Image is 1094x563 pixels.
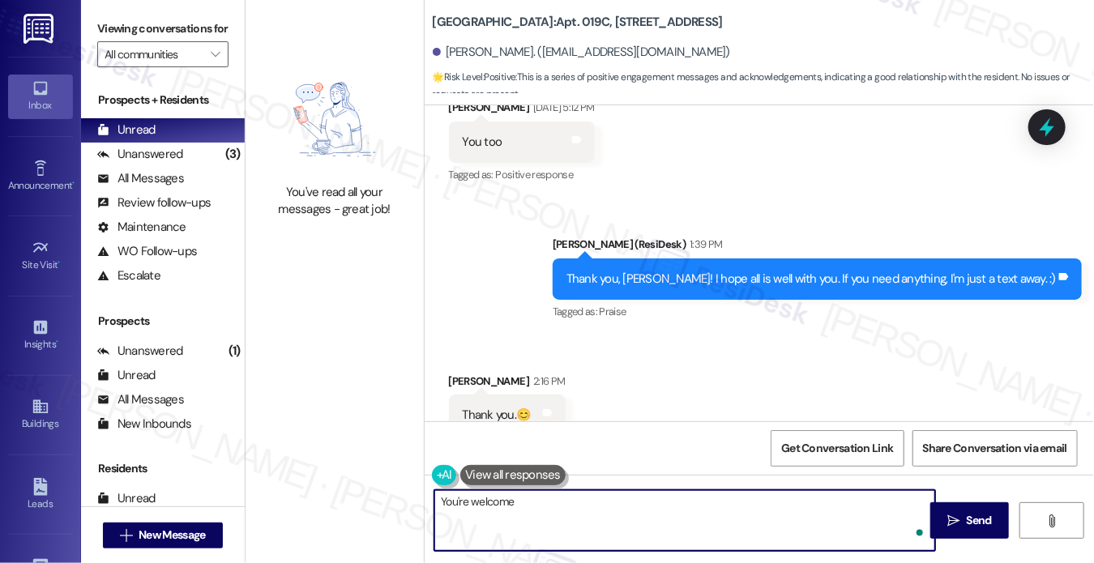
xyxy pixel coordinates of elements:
strong: 🌟 Risk Level: Positive [433,70,516,83]
span: Send [967,512,992,529]
div: Tagged as: [553,300,1082,323]
img: empty-state [263,63,406,176]
div: All Messages [97,391,184,408]
span: New Message [139,527,205,544]
div: Maintenance [97,219,186,236]
div: [PERSON_NAME]. ([EMAIL_ADDRESS][DOMAIN_NAME]) [433,44,731,61]
div: Unread [97,490,156,507]
b: [GEOGRAPHIC_DATA]: Apt. 019C, [STREET_ADDRESS] [433,14,723,31]
div: [PERSON_NAME] [449,373,566,395]
img: ResiDesk Logo [24,14,57,44]
i:  [947,514,959,527]
button: Share Conversation via email [912,430,1078,467]
div: Prospects [81,313,245,330]
span: Praise [600,305,626,318]
span: • [72,177,75,189]
div: (1) [224,339,245,364]
a: Insights • [8,313,73,357]
a: Buildings [8,393,73,437]
div: You've read all your messages - great job! [263,184,406,219]
label: Viewing conversations for [97,16,229,41]
div: [PERSON_NAME] [449,99,595,122]
a: Leads [8,473,73,517]
button: Send [930,502,1009,539]
div: Residents [81,460,245,477]
div: Unread [97,122,156,139]
span: Positive response [495,168,573,181]
div: Tagged as: [449,163,595,186]
div: [PERSON_NAME] (ResiDesk) [553,236,1082,258]
span: • [56,336,58,348]
div: You too [463,134,502,151]
textarea: To enrich screen reader interactions, please activate Accessibility in Grammarly extension settings [434,490,935,551]
button: Get Conversation Link [771,430,904,467]
div: 2:16 PM [529,373,565,390]
div: Unanswered [97,343,183,360]
input: All communities [105,41,203,67]
a: Site Visit • [8,234,73,278]
i:  [1046,514,1058,527]
div: Prospects + Residents [81,92,245,109]
div: Escalate [97,267,160,284]
div: [DATE] 5:12 PM [529,99,595,116]
a: Inbox [8,75,73,118]
div: Unanswered [97,146,183,163]
div: WO Follow-ups [97,243,197,260]
span: Share Conversation via email [923,440,1067,457]
div: Review follow-ups [97,194,211,211]
i:  [211,48,220,61]
span: Get Conversation Link [781,440,893,457]
div: Thank you, [PERSON_NAME]! I hope all is well with you. If you need anything, I'm just a text away... [566,271,1056,288]
div: All Messages [97,170,184,187]
div: New Inbounds [97,416,191,433]
button: New Message [103,522,223,548]
div: Unread [97,367,156,384]
span: • [58,257,61,268]
div: Thank you.😊 [463,407,532,424]
div: 1:39 PM [686,236,722,253]
i:  [120,529,132,542]
div: (3) [221,142,245,167]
